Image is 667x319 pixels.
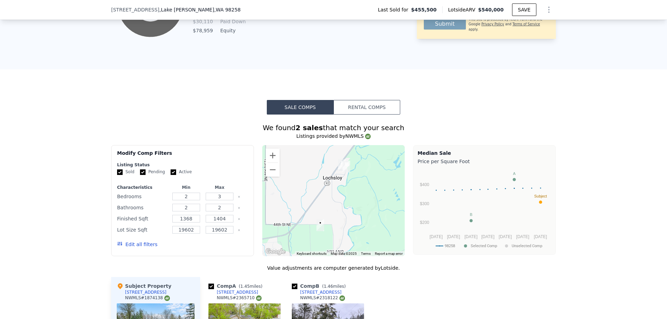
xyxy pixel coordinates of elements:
[189,18,213,25] td: $30,110
[159,6,241,13] span: , Lake [PERSON_NAME]
[117,283,171,289] div: Subject Property
[516,234,529,239] text: [DATE]
[117,192,168,201] div: Bedrooms
[140,169,146,175] input: Pending
[266,163,280,177] button: Zoom out
[378,6,411,13] span: Last Sold for
[445,244,455,248] text: 98258
[331,252,357,255] span: Map data ©2025
[117,150,248,162] div: Modify Comp Filters
[117,225,168,235] div: Lot Size Sqft
[420,182,429,187] text: $400
[448,6,478,13] span: Lotside ARV
[447,234,460,239] text: [DATE]
[513,171,516,176] text: A
[339,295,345,301] img: NWMLS Logo
[256,295,262,301] img: NWMLS Logo
[333,100,400,115] button: Rental Comps
[324,284,333,289] span: 1.46
[214,7,241,12] span: , WA 98258
[542,3,556,17] button: Show Options
[111,133,556,140] div: Listings provided by NWMLS
[292,283,348,289] div: Comp B
[238,229,240,232] button: Clear
[171,185,201,190] div: Min
[125,295,170,301] div: NWMLS # 1874138
[343,161,350,173] div: 6309 152nd Ave NE
[111,265,556,271] div: Value adjustments are computer generated by Lotside .
[189,27,213,34] td: $78,959
[375,252,403,255] a: Report a map error
[499,234,512,239] text: [DATE]
[418,157,551,166] div: Price per Square Foot
[300,289,341,295] div: [STREET_ADDRESS]
[418,150,551,157] div: Median Sale
[512,22,540,26] a: Terms of Service
[481,234,494,239] text: [DATE]
[117,162,248,168] div: Listing Status
[418,166,551,253] svg: A chart.
[117,185,168,190] div: Characteristics
[365,134,371,139] img: NWMLS Logo
[117,169,123,175] input: Sold
[117,203,168,212] div: Bathrooms
[164,295,170,301] img: NWMLS Logo
[219,18,250,25] td: Paid Down
[264,247,287,256] a: Open this area in Google Maps (opens a new window)
[267,100,333,115] button: Sale Comps
[471,244,497,248] text: Selected Comp
[420,220,429,225] text: $200
[300,295,345,301] div: NWMLS # 2318122
[240,284,250,289] span: 1.45
[236,284,265,289] span: ( miles)
[204,185,235,190] div: Max
[469,17,549,32] div: This site is protected by reCAPTCHA and the Google and apply.
[238,195,240,198] button: Clear
[470,212,472,217] text: B
[464,234,478,239] text: [DATE]
[238,207,240,209] button: Clear
[125,289,166,295] div: [STREET_ADDRESS]
[296,124,323,132] strong: 2 sales
[297,251,327,256] button: Keyboard shortcuts
[316,219,324,231] div: 4119 142nd Ave NE
[512,244,542,248] text: Unselected Comp
[208,283,265,289] div: Comp A
[238,218,240,220] button: Clear
[117,214,168,224] div: Finished Sqft
[266,149,280,162] button: Zoom in
[534,194,547,198] text: Subject
[481,22,504,26] a: Privacy Policy
[117,169,134,175] label: Sold
[411,6,437,13] span: $455,500
[292,289,341,295] a: [STREET_ADDRESS]
[217,289,258,295] div: [STREET_ADDRESS]
[117,241,157,248] button: Edit all filters
[319,284,348,289] span: ( miles)
[111,6,159,13] span: [STREET_ADDRESS]
[424,18,466,30] button: Submit
[111,123,556,133] div: We found that match your search
[140,169,165,175] label: Pending
[171,169,176,175] input: Active
[217,295,262,301] div: NWMLS # 2365710
[208,289,258,295] a: [STREET_ADDRESS]
[171,169,192,175] label: Active
[420,201,429,206] text: $300
[219,27,250,34] td: Equity
[361,252,371,255] a: Terms (opens in new tab)
[429,234,443,239] text: [DATE]
[338,159,346,171] div: 15026 64th St NE
[478,7,504,12] span: $540,000
[264,247,287,256] img: Google
[512,3,536,16] button: SAVE
[534,234,547,239] text: [DATE]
